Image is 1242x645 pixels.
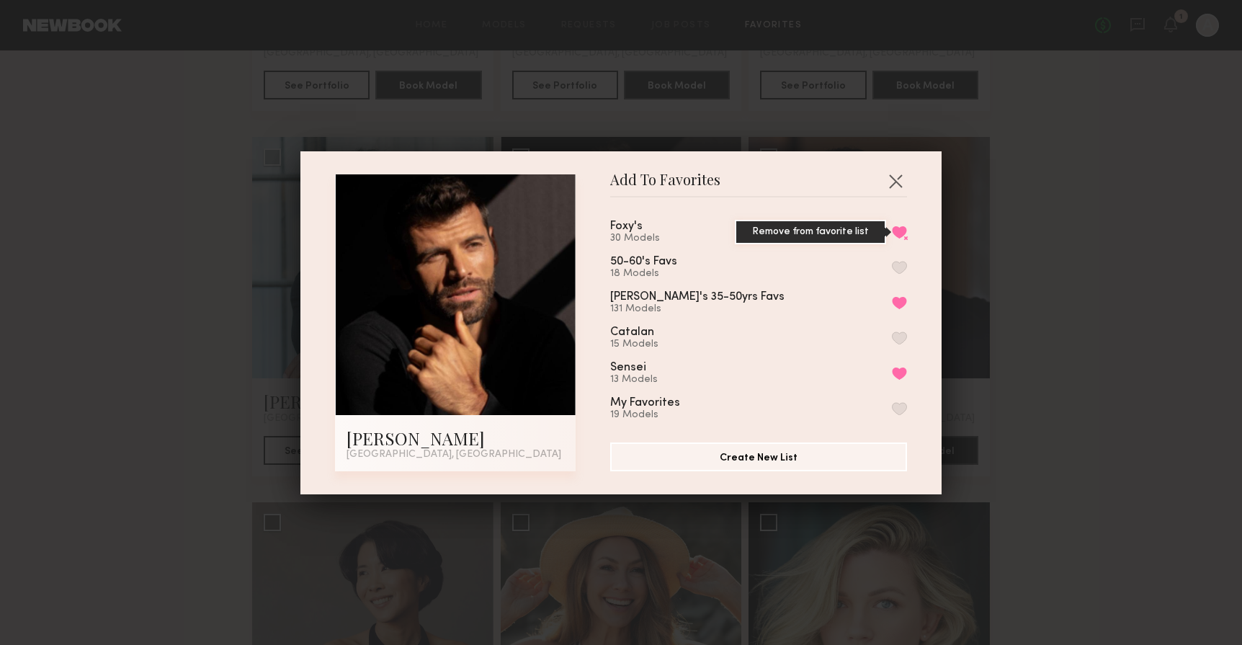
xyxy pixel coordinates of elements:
span: Add To Favorites [610,174,720,196]
div: 18 Models [610,268,712,280]
div: Foxy's [610,221,643,233]
div: 131 Models [610,303,819,315]
button: Create New List [610,442,907,471]
div: 50-60's Favs [610,256,677,268]
div: Sensei [610,362,646,374]
div: [GEOGRAPHIC_DATA], [GEOGRAPHIC_DATA] [347,450,564,460]
div: My Favorites [610,397,680,409]
div: 13 Models [610,374,681,386]
div: [PERSON_NAME]'s 35-50yrs Favs [610,291,785,303]
button: Remove from favorite list [892,226,907,239]
div: [PERSON_NAME] [347,427,564,450]
div: 19 Models [610,409,715,421]
div: 30 Models [610,233,677,244]
div: 15 Models [610,339,689,350]
div: Catalan [610,326,654,339]
button: Close [884,169,907,192]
